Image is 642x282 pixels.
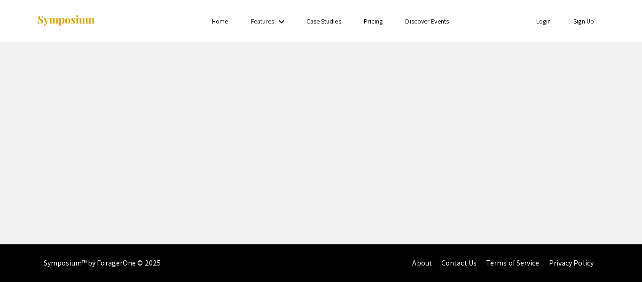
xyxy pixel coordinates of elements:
div: Symposium™ by ForagerOne © 2025 [44,244,161,282]
a: Pricing [364,17,383,25]
mat-icon: Expand Features list [276,16,287,27]
a: Privacy Policy [549,258,594,268]
a: Terms of Service [486,258,540,268]
img: Symposium by ForagerOne [37,15,95,27]
a: About [412,258,432,268]
a: Features [251,17,274,25]
a: Contact Us [441,258,477,268]
a: Login [536,17,551,25]
a: Case Studies [306,17,341,25]
a: Home [212,17,228,25]
a: Sign Up [573,17,594,25]
a: Discover Events [405,17,449,25]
